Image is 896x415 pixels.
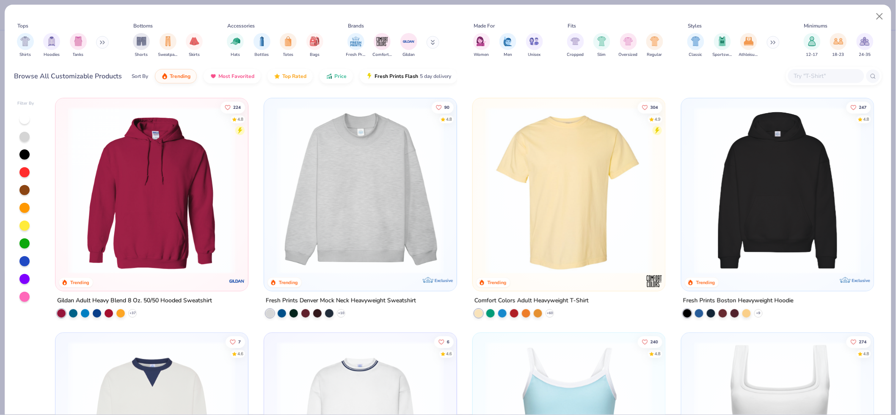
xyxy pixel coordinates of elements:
span: Gildan [403,52,415,58]
div: 4.8 [863,351,869,357]
div: filter for Sportswear [713,33,732,58]
span: Trending [170,73,190,80]
img: 91acfc32-fd48-4d6b-bdad-a4c1a30ac3fc [690,107,866,274]
button: filter button [739,33,758,58]
span: 5 day delivery [420,72,451,81]
div: filter for Bags [306,33,323,58]
div: Made For [474,22,495,30]
button: Like [431,101,453,113]
div: filter for Gildan [400,33,417,58]
img: Sportswear Image [718,36,727,46]
img: Fresh Prints Image [350,35,362,48]
span: Top Rated [282,73,306,80]
button: Close [872,8,888,25]
span: Slim [598,52,606,58]
div: filter for 24-35 [857,33,874,58]
img: Skirts Image [190,36,199,46]
img: Comfort Colors logo [646,273,663,290]
button: filter button [158,33,178,58]
div: filter for Totes [280,33,297,58]
div: Styles [688,22,702,30]
span: Regular [647,52,662,58]
div: Fits [568,22,576,30]
button: Most Favorited [204,69,261,83]
button: Like [434,336,453,348]
div: filter for Shirts [17,33,34,58]
img: a90f7c54-8796-4cb2-9d6e-4e9644cfe0fe [448,107,624,274]
button: filter button [646,33,663,58]
div: filter for Sweatpants [158,33,178,58]
span: Bags [310,52,320,58]
img: Unisex Image [529,36,539,46]
button: filter button [254,33,270,58]
span: + 60 [546,311,553,316]
div: filter for Slim [593,33,610,58]
img: most_fav.gif [210,73,217,80]
span: Skirts [189,52,200,58]
div: 4.9 [654,116,660,122]
span: Bottles [255,52,269,58]
button: filter button [43,33,60,58]
button: filter button [713,33,732,58]
img: TopRated.gif [274,73,281,80]
button: Price [320,69,353,83]
button: filter button [17,33,34,58]
img: Cropped Image [571,36,580,46]
span: Sportswear [713,52,732,58]
img: 24-35 Image [860,36,870,46]
div: Bottoms [134,22,153,30]
span: 274 [859,340,866,344]
button: Top Rated [267,69,313,83]
img: Bags Image [310,36,319,46]
div: 4.8 [237,116,243,122]
span: 304 [650,105,658,109]
span: Sweatpants [158,52,178,58]
div: filter for Fresh Prints [346,33,366,58]
input: Try "T-Shirt" [793,71,858,81]
img: Men Image [503,36,513,46]
button: Like [225,336,245,348]
button: filter button [400,33,417,58]
button: filter button [372,33,392,58]
span: Hats [231,52,240,58]
button: filter button [687,33,704,58]
div: Fresh Prints Boston Heavyweight Hoodie [683,296,794,306]
span: 7 [238,340,240,344]
img: Bottles Image [257,36,267,46]
button: Like [637,336,662,348]
span: Women [474,52,489,58]
span: + 37 [129,311,135,316]
button: filter button [473,33,490,58]
img: trending.gif [161,73,168,80]
div: Fresh Prints Denver Mock Neck Heavyweight Sweatshirt [266,296,416,306]
div: Comfort Colors Adult Heavyweight T-Shirt [474,296,589,306]
img: 12-17 Image [808,36,817,46]
span: 6 [447,340,449,344]
img: Shorts Image [137,36,146,46]
div: filter for Regular [646,33,663,58]
span: + 10 [338,311,344,316]
button: filter button [499,33,516,58]
button: Like [846,336,871,348]
img: 01756b78-01f6-4cc6-8d8a-3c30c1a0c8ac [64,107,240,274]
img: Slim Image [597,36,607,46]
span: Men [504,52,512,58]
img: e55d29c3-c55d-459c-bfd9-9b1c499ab3c6 [657,107,833,274]
img: Gildan logo [229,273,245,290]
img: Hoodies Image [47,36,56,46]
div: filter for Hats [227,33,244,58]
span: Most Favorited [218,73,254,80]
img: Comfort Colors Image [376,35,389,48]
button: filter button [306,33,323,58]
button: filter button [804,33,821,58]
span: 18-23 [833,52,844,58]
div: filter for 18-23 [830,33,847,58]
div: 4.8 [863,116,869,122]
div: filter for 12-17 [804,33,821,58]
div: filter for Athleisure [739,33,758,58]
img: a164e800-7022-4571-a324-30c76f641635 [240,107,415,274]
div: 4.8 [446,116,452,122]
div: Gildan Adult Heavy Blend 8 Oz. 50/50 Hooded Sweatshirt [57,296,212,306]
button: filter button [619,33,638,58]
div: Brands [348,22,364,30]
